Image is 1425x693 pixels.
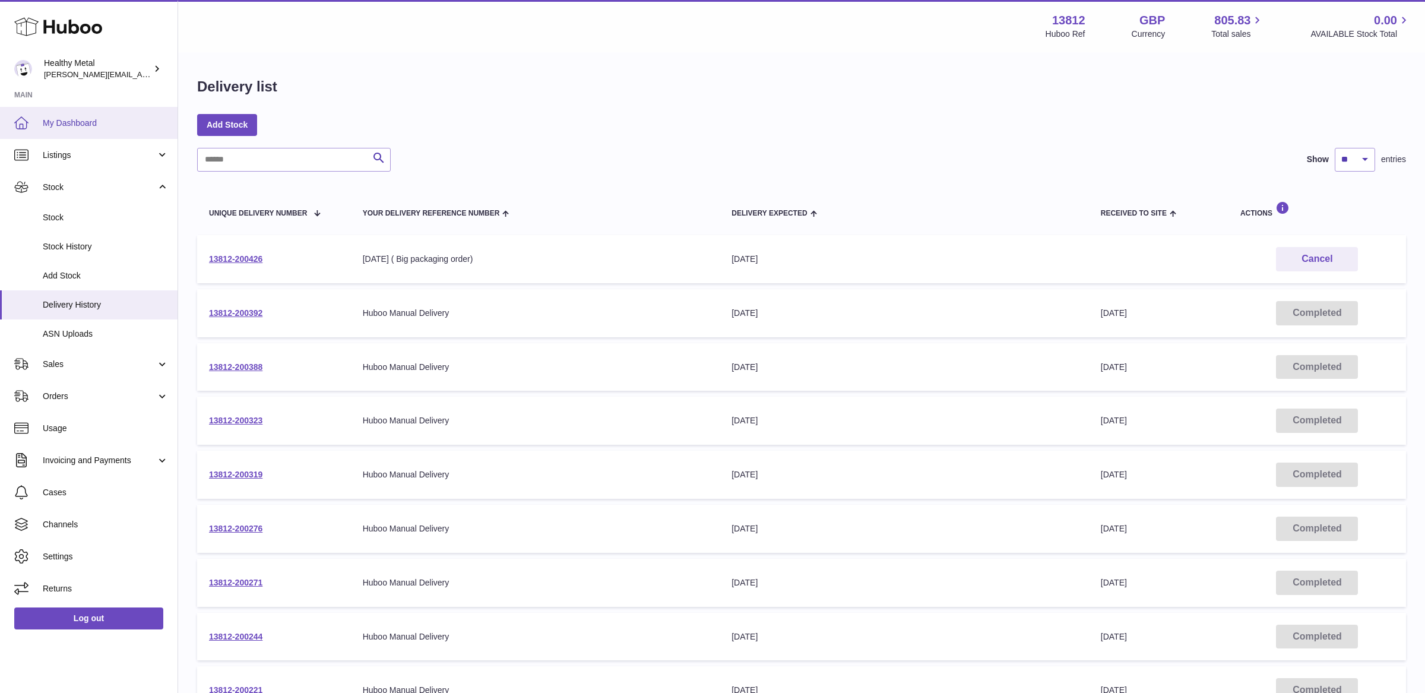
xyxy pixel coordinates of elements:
[731,415,1077,426] div: [DATE]
[43,328,169,340] span: ASN Uploads
[1310,29,1411,40] span: AVAILABLE Stock Total
[731,523,1077,534] div: [DATE]
[43,118,169,129] span: My Dashboard
[1240,201,1394,217] div: Actions
[1101,362,1127,372] span: [DATE]
[731,577,1077,588] div: [DATE]
[43,212,169,223] span: Stock
[1139,12,1165,29] strong: GBP
[43,423,169,434] span: Usage
[1374,12,1397,29] span: 0.00
[363,254,708,265] div: [DATE] ( Big packaging order)
[1211,29,1264,40] span: Total sales
[209,308,262,318] a: 13812-200392
[209,416,262,425] a: 13812-200323
[44,69,238,79] span: [PERSON_NAME][EMAIL_ADDRESS][DOMAIN_NAME]
[363,308,708,319] div: Huboo Manual Delivery
[14,60,32,78] img: jose@healthy-metal.com
[731,254,1077,265] div: [DATE]
[363,469,708,480] div: Huboo Manual Delivery
[1214,12,1250,29] span: 805.83
[1101,524,1127,533] span: [DATE]
[43,359,156,370] span: Sales
[43,519,169,530] span: Channels
[43,487,169,498] span: Cases
[43,391,156,402] span: Orders
[14,607,163,629] a: Log out
[1101,308,1127,318] span: [DATE]
[1101,470,1127,479] span: [DATE]
[363,631,708,643] div: Huboo Manual Delivery
[1101,578,1127,587] span: [DATE]
[363,577,708,588] div: Huboo Manual Delivery
[1132,29,1166,40] div: Currency
[209,578,262,587] a: 13812-200271
[43,299,169,311] span: Delivery History
[209,632,262,641] a: 13812-200244
[731,631,1077,643] div: [DATE]
[363,210,500,217] span: Your Delivery Reference Number
[1276,247,1358,271] button: Cancel
[731,210,807,217] span: Delivery Expected
[1101,210,1167,217] span: Received to Site
[363,523,708,534] div: Huboo Manual Delivery
[1307,154,1329,165] label: Show
[731,308,1077,319] div: [DATE]
[1046,29,1085,40] div: Huboo Ref
[731,469,1077,480] div: [DATE]
[1211,12,1264,40] a: 805.83 Total sales
[43,270,169,281] span: Add Stock
[209,254,262,264] a: 13812-200426
[1101,416,1127,425] span: [DATE]
[43,241,169,252] span: Stock History
[1052,12,1085,29] strong: 13812
[363,415,708,426] div: Huboo Manual Delivery
[363,362,708,373] div: Huboo Manual Delivery
[43,583,169,594] span: Returns
[197,114,257,135] a: Add Stock
[209,470,262,479] a: 13812-200319
[1310,12,1411,40] a: 0.00 AVAILABLE Stock Total
[43,551,169,562] span: Settings
[209,362,262,372] a: 13812-200388
[197,77,277,96] h1: Delivery list
[44,58,151,80] div: Healthy Metal
[731,362,1077,373] div: [DATE]
[1381,154,1406,165] span: entries
[43,182,156,193] span: Stock
[43,150,156,161] span: Listings
[43,455,156,466] span: Invoicing and Payments
[1101,632,1127,641] span: [DATE]
[209,210,307,217] span: Unique Delivery Number
[209,524,262,533] a: 13812-200276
